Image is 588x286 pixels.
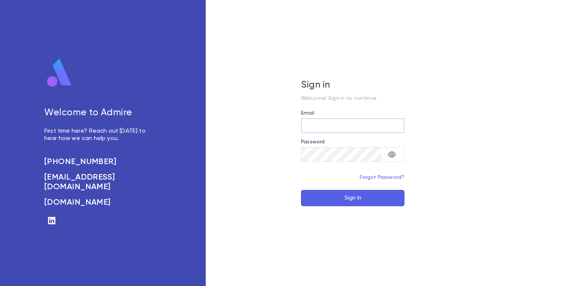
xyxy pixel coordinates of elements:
[301,80,404,91] h5: Sign in
[301,190,404,206] button: Sign In
[44,157,154,167] a: [PHONE_NUMBER]
[44,198,154,207] a: [DOMAIN_NAME]
[44,108,154,119] h5: Welcome to Admire
[44,173,154,192] a: [EMAIL_ADDRESS][DOMAIN_NAME]
[44,127,154,142] p: First time here? Reach out [DATE] to hear how we can help you.
[301,95,404,101] p: Welcome! Sign in to continue.
[301,110,314,116] label: Email
[360,175,405,180] a: Forgot Password?
[44,58,75,88] img: logo
[301,139,325,145] label: Password
[384,147,399,162] button: toggle password visibility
